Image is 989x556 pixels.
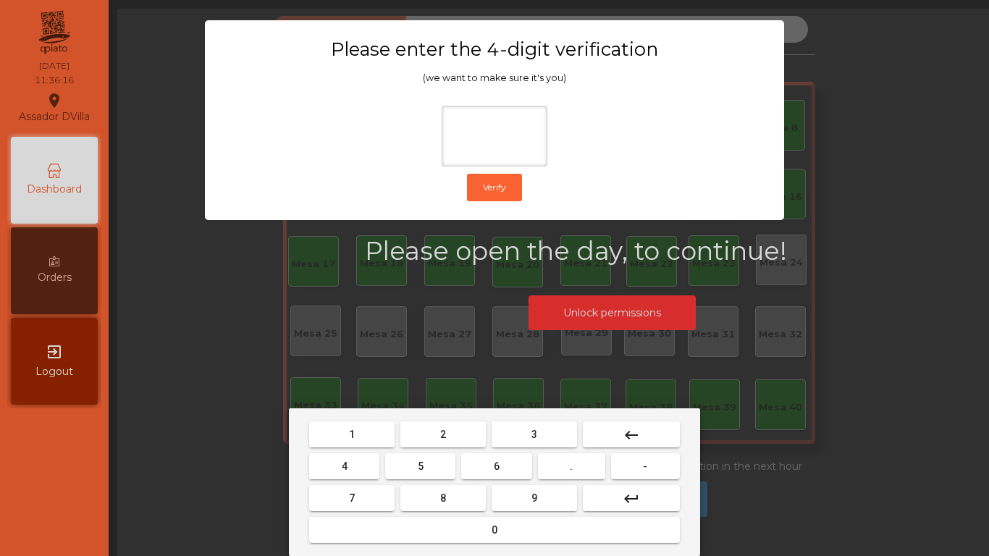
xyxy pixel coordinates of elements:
span: - [643,460,647,472]
mat-icon: keyboard_backspace [623,426,640,444]
span: . [570,460,573,472]
button: 4 [309,453,379,479]
button: 2 [400,421,486,447]
button: 9 [492,485,577,511]
span: 5 [418,460,424,472]
button: 8 [400,485,486,511]
span: (we want to make sure it's you) [423,72,566,83]
span: 2 [440,429,446,440]
button: 7 [309,485,395,511]
button: 6 [461,453,531,479]
span: 7 [349,492,355,504]
button: 1 [309,421,395,447]
button: Verify [467,174,522,201]
span: 3 [531,429,537,440]
mat-icon: keyboard_return [623,490,640,507]
button: 3 [492,421,577,447]
span: 4 [342,460,348,472]
span: 8 [440,492,446,504]
span: 1 [349,429,355,440]
span: 9 [531,492,537,504]
button: 0 [309,517,680,543]
span: 0 [492,524,497,536]
button: . [538,453,605,479]
button: 5 [385,453,455,479]
span: 6 [494,460,500,472]
button: - [611,453,680,479]
h3: Please enter the 4-digit verification [233,38,756,61]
